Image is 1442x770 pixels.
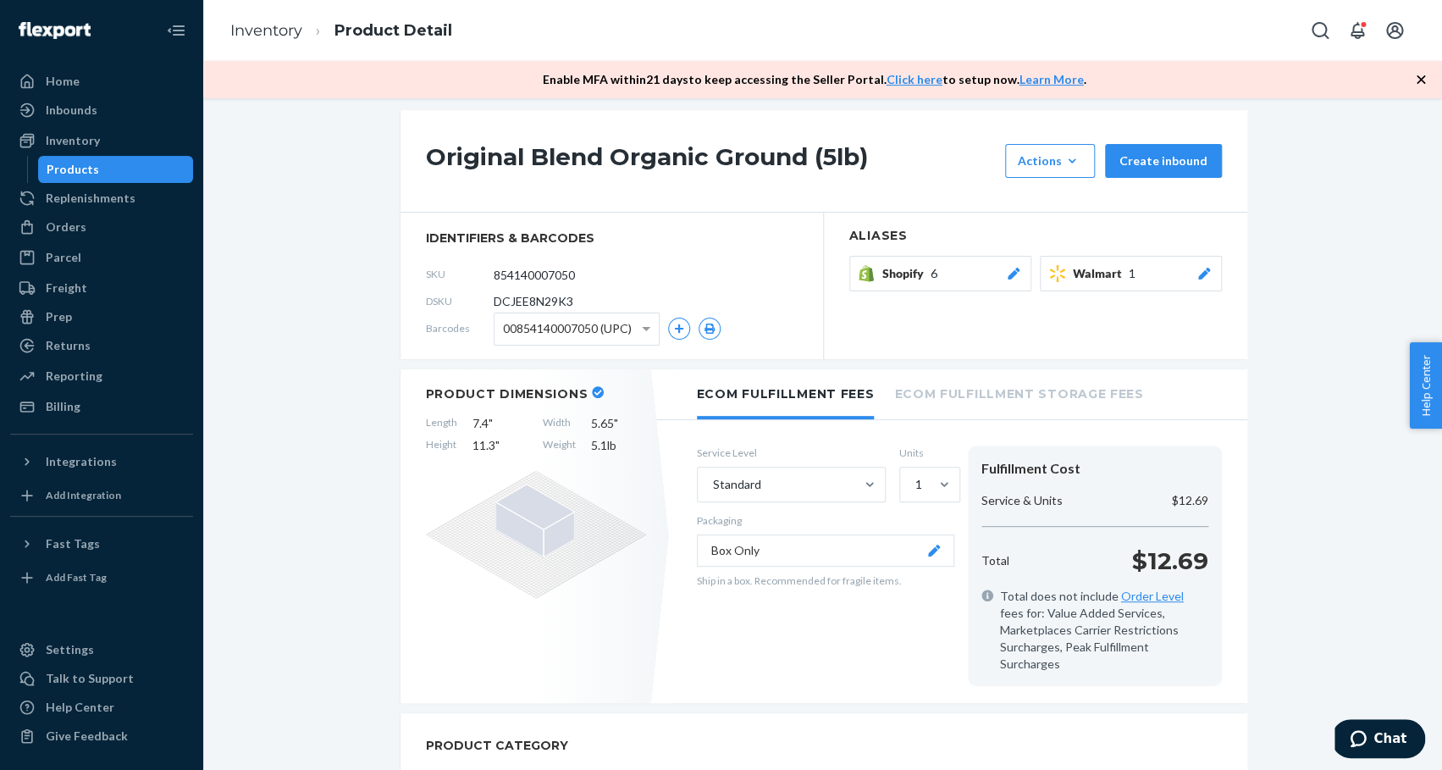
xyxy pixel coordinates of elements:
a: Parcel [10,244,193,271]
a: Inbounds [10,97,193,124]
span: Height [426,437,457,454]
a: Add Integration [10,482,193,509]
span: identifiers & barcodes [426,230,798,247]
div: Give Feedback [46,728,128,745]
div: Add Integration [46,488,121,502]
span: 1 [1129,265,1135,282]
button: Shopify6 [849,256,1031,291]
div: Integrations [46,453,117,470]
div: Inbounds [46,102,97,119]
div: Parcel [46,249,81,266]
a: Order Level [1121,589,1184,603]
span: 6 [931,265,937,282]
a: Billing [10,393,193,420]
div: Standard [713,476,761,493]
div: Replenishments [46,190,135,207]
a: Learn More [1019,72,1084,86]
a: Orders [10,213,193,241]
a: Help Center [10,694,193,721]
span: DCJEE8N29K3 [494,293,573,310]
div: Add Fast Tag [46,570,107,584]
span: Barcodes [426,321,494,335]
a: Replenishments [10,185,193,212]
button: Open notifications [1340,14,1374,47]
div: Inventory [46,132,100,149]
div: Fulfillment Cost [981,459,1208,479]
span: Length [426,415,457,432]
div: Help Center [46,699,114,716]
input: 1 [914,476,915,493]
span: Shopify [882,265,931,282]
button: Integrations [10,448,193,475]
h2: PRODUCT CATEGORY [426,730,568,761]
span: " [489,416,493,430]
span: 5.1 lb [591,437,646,454]
button: Fast Tags [10,530,193,557]
div: Products [47,161,99,178]
button: Box Only [697,535,954,567]
div: Talk to Support [46,670,134,687]
p: Service & Units [981,492,1063,509]
p: Total [981,552,1009,569]
span: Total does not include fees for: Value Added Services, Marketplaces Carrier Restrictions Surcharg... [1000,588,1208,673]
button: Walmart1 [1040,256,1222,291]
span: SKU [426,267,494,281]
button: Give Feedback [10,723,193,750]
button: Create inbound [1105,144,1222,178]
h2: Product Dimensions [426,386,588,402]
iframe: Opens a widget where you can chat to one of our agents [1334,719,1425,762]
a: Products [38,156,194,183]
p: $12.69 [1172,492,1208,509]
div: Actions [1018,152,1082,169]
a: Click here [887,72,942,86]
p: Packaging [697,513,954,528]
span: 5.65 [591,415,646,432]
button: Open Search Box [1303,14,1337,47]
button: Actions [1005,144,1095,178]
a: Freight [10,274,193,302]
span: Walmart [1073,265,1129,282]
h1: Original Blend Organic Ground (5lb) [426,144,997,178]
div: Home [46,73,80,90]
span: DSKU [426,294,494,308]
a: Reporting [10,363,193,390]
button: Close Navigation [159,14,193,47]
span: 11.3 [472,437,528,454]
span: " [614,416,618,430]
span: " [495,438,500,452]
li: Ecom Fulfillment Storage Fees [894,369,1143,416]
p: Enable MFA within 21 days to keep accessing the Seller Portal. to setup now. . [543,71,1086,88]
button: Open account menu [1378,14,1412,47]
li: Ecom Fulfillment Fees [697,369,875,419]
label: Service Level [697,446,886,460]
div: Reporting [46,368,102,385]
div: Returns [46,337,91,354]
button: Help Center [1409,342,1442,429]
div: Orders [46,219,86,235]
a: Returns [10,332,193,359]
span: 7.4 [472,415,528,432]
a: Prep [10,303,193,330]
div: Freight [46,280,87,296]
label: Units [899,446,954,460]
p: Ship in a box. Recommended for fragile items. [697,573,954,588]
div: Billing [46,398,80,415]
div: Prep [46,308,72,325]
ol: breadcrumbs [217,6,466,56]
p: $12.69 [1132,544,1208,578]
span: 00854140007050 (UPC) [503,314,632,343]
div: 1 [915,476,922,493]
a: Inventory [230,21,302,40]
button: Talk to Support [10,665,193,692]
div: Settings [46,641,94,658]
img: Flexport logo [19,22,91,39]
input: Standard [711,476,713,493]
span: Width [543,415,576,432]
h2: Aliases [849,230,1222,242]
a: Home [10,68,193,95]
div: Fast Tags [46,535,100,552]
a: Inventory [10,127,193,154]
a: Product Detail [334,21,452,40]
